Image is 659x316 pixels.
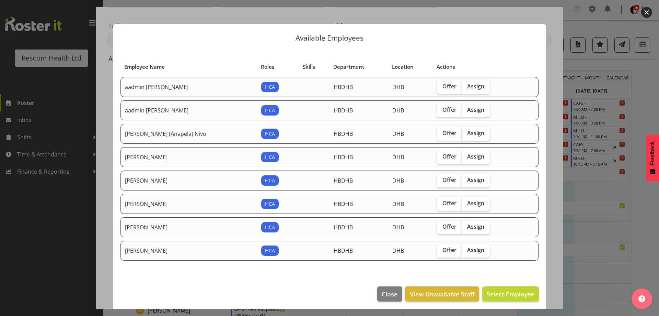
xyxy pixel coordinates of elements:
[334,224,353,231] span: HBDHB
[120,171,257,190] td: [PERSON_NAME]
[265,247,275,254] span: HCA
[442,247,456,253] span: Offer
[333,63,384,71] div: Department
[392,63,429,71] div: Location
[467,176,484,183] span: Assign
[120,34,539,42] p: Available Employees
[437,63,521,71] div: Actions
[334,177,353,184] span: HBDHB
[467,83,484,90] span: Assign
[265,177,275,184] span: HCA
[467,106,484,113] span: Assign
[120,100,257,120] td: aadmin [PERSON_NAME]
[649,141,656,165] span: Feedback
[334,83,353,91] span: HBDHB
[265,200,275,208] span: HCA
[392,247,404,254] span: DHB
[124,63,253,71] div: Employee Name
[442,200,456,207] span: Offer
[120,241,257,261] td: [PERSON_NAME]
[482,286,539,302] button: Select Employee
[392,224,404,231] span: DHB
[265,153,275,161] span: HCA
[377,286,402,302] button: Close
[120,147,257,167] td: [PERSON_NAME]
[487,290,534,298] span: Select Employee
[120,217,257,237] td: [PERSON_NAME]
[467,153,484,160] span: Assign
[646,134,659,181] button: Feedback - Show survey
[303,63,325,71] div: Skills
[392,177,404,184] span: DHB
[265,107,275,114] span: HCA
[265,224,275,231] span: HCA
[467,130,484,137] span: Assign
[405,286,479,302] button: View Unavailable Staff
[442,223,456,230] span: Offer
[120,194,257,214] td: [PERSON_NAME]
[334,153,353,161] span: HBDHB
[442,130,456,137] span: Offer
[261,63,295,71] div: Roles
[334,130,353,138] span: HBDHB
[467,200,484,207] span: Assign
[392,107,404,114] span: DHB
[265,83,275,91] span: HCA
[442,83,456,90] span: Offer
[467,223,484,230] span: Assign
[638,295,645,302] img: help-xxl-2.png
[334,200,353,208] span: HBDHB
[382,290,397,298] span: Close
[392,153,404,161] span: DHB
[392,200,404,208] span: DHB
[334,247,353,254] span: HBDHB
[120,77,257,97] td: aadmin [PERSON_NAME]
[442,176,456,183] span: Offer
[392,83,404,91] span: DHB
[467,247,484,253] span: Assign
[334,107,353,114] span: HBDHB
[120,124,257,144] td: [PERSON_NAME] (Anapela) Nivo
[265,130,275,138] span: HCA
[392,130,404,138] span: DHB
[442,153,456,160] span: Offer
[442,106,456,113] span: Offer
[410,290,475,298] span: View Unavailable Staff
